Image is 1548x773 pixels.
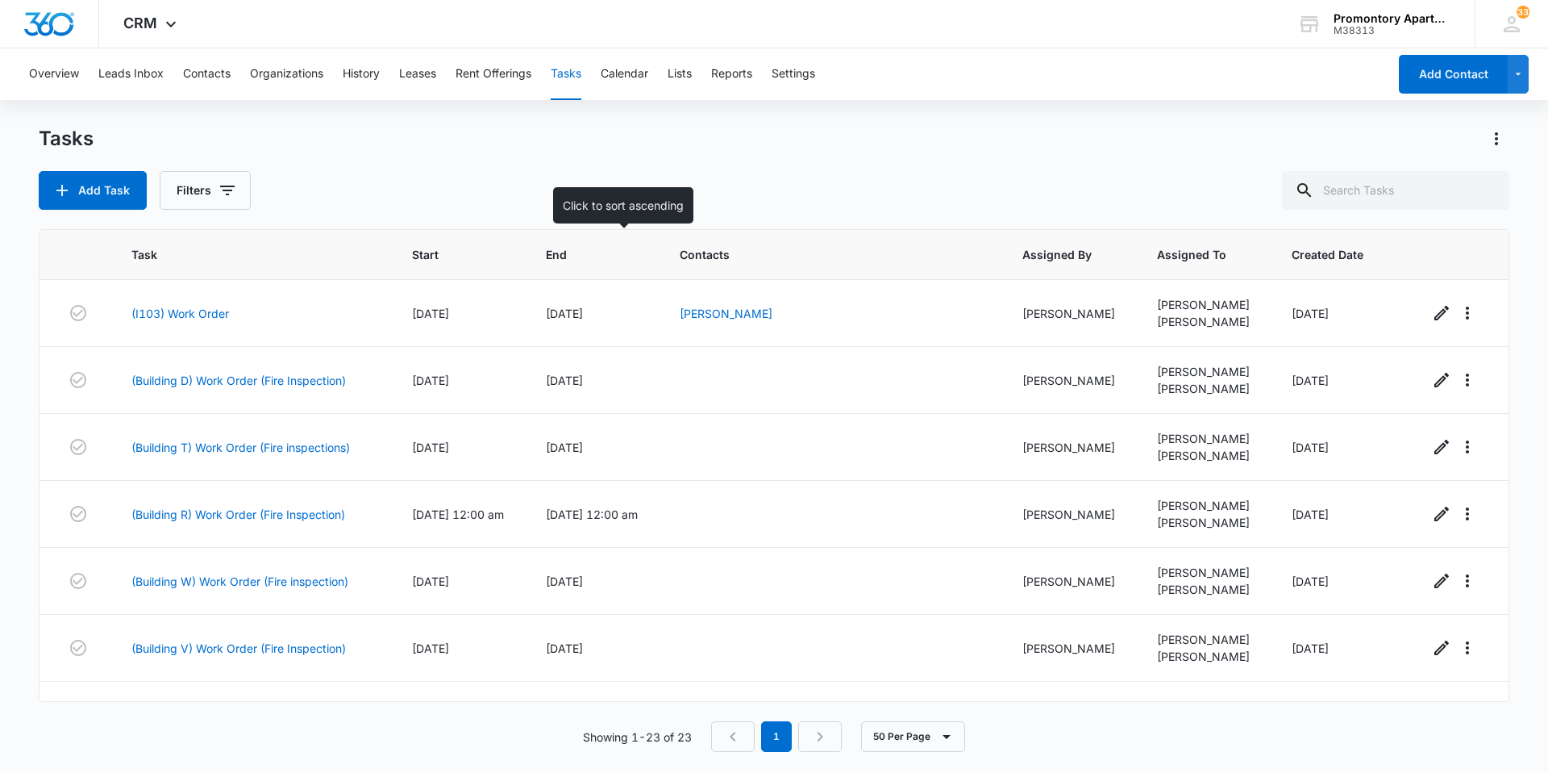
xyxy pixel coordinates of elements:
[412,575,449,588] span: [DATE]
[412,441,449,454] span: [DATE]
[1157,313,1253,330] div: [PERSON_NAME]
[1022,372,1118,389] div: [PERSON_NAME]
[250,48,323,100] button: Organizations
[1157,246,1230,263] span: Assigned To
[1157,363,1253,380] div: [PERSON_NAME]
[1157,581,1253,598] div: [PERSON_NAME]
[1157,430,1253,447] div: [PERSON_NAME]
[131,305,229,322] a: (I103) Work Order
[412,641,449,655] span: [DATE]
[131,246,350,263] span: Task
[1292,575,1329,588] span: [DATE]
[1022,439,1118,456] div: [PERSON_NAME]
[861,721,965,752] button: 50 Per Page
[1157,296,1253,313] div: [PERSON_NAME]
[1292,441,1329,454] span: [DATE]
[160,171,251,210] button: Filters
[668,48,692,100] button: Lists
[546,246,618,263] span: End
[546,508,638,521] span: [DATE] 12:00 am
[131,506,345,523] a: (Building R) Work Order (Fire Inspection)
[546,641,583,655] span: [DATE]
[412,246,484,263] span: Start
[1157,514,1253,531] div: [PERSON_NAME]
[412,508,504,521] span: [DATE] 12:00 am
[456,48,531,100] button: Rent Offerings
[1022,640,1118,657] div: [PERSON_NAME]
[98,48,164,100] button: Leads Inbox
[601,48,648,100] button: Calendar
[1157,447,1253,464] div: [PERSON_NAME]
[546,374,583,387] span: [DATE]
[412,374,449,387] span: [DATE]
[1517,6,1529,19] span: 33
[761,721,792,752] em: 1
[1022,246,1095,263] span: Assigned By
[1292,508,1329,521] span: [DATE]
[1282,171,1509,210] input: Search Tasks
[1334,12,1451,25] div: account name
[1292,246,1367,263] span: Created Date
[1483,126,1509,152] button: Actions
[123,15,157,31] span: CRM
[1157,380,1253,397] div: [PERSON_NAME]
[546,441,583,454] span: [DATE]
[546,575,583,588] span: [DATE]
[39,171,147,210] button: Add Task
[39,127,94,151] h1: Tasks
[1292,307,1329,320] span: [DATE]
[412,307,449,320] span: [DATE]
[772,48,815,100] button: Settings
[1157,564,1253,581] div: [PERSON_NAME]
[131,640,346,657] a: (Building V) Work Order (Fire Inspection)
[553,187,693,224] div: Click to sort ascending
[1022,305,1118,322] div: [PERSON_NAME]
[1292,641,1329,655] span: [DATE]
[1157,648,1253,665] div: [PERSON_NAME]
[343,48,380,100] button: History
[711,48,752,100] button: Reports
[399,48,436,100] button: Leases
[29,48,79,100] button: Overview
[1022,506,1118,523] div: [PERSON_NAME]
[1292,374,1329,387] span: [DATE]
[680,307,772,320] a: [PERSON_NAME]
[131,372,346,389] a: (Building D) Work Order (Fire Inspection)
[711,721,842,752] nav: Pagination
[131,573,348,590] a: (Building W) Work Order (Fire inspection)
[1157,631,1253,648] div: [PERSON_NAME]
[546,307,583,320] span: [DATE]
[131,439,350,456] a: (Building T) Work Order (Fire inspections)
[551,48,581,100] button: Tasks
[583,729,692,746] p: Showing 1-23 of 23
[1399,55,1508,94] button: Add Contact
[1334,25,1451,36] div: account id
[1517,6,1529,19] div: notifications count
[1157,497,1253,514] div: [PERSON_NAME]
[183,48,231,100] button: Contacts
[1022,573,1118,590] div: [PERSON_NAME]
[680,246,960,263] span: Contacts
